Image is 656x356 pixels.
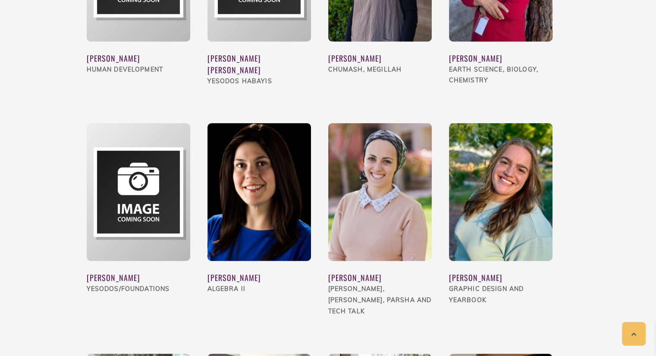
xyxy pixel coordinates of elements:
[87,284,190,295] div: YESODOS/FOUNDATIONS
[328,64,432,75] div: CHUMASH, MEGILLAH
[207,284,311,295] div: Algebra II
[449,64,552,87] div: Earth Science, Biology, Chemistry
[328,53,432,64] div: [PERSON_NAME]
[207,76,311,87] div: Yesodos HaBayis
[449,53,552,64] div: [PERSON_NAME]
[449,272,552,284] div: [PERSON_NAME]
[328,272,432,284] div: [PERSON_NAME]
[87,272,190,284] div: [PERSON_NAME]
[87,53,190,64] div: [PERSON_NAME]
[207,272,311,284] div: [PERSON_NAME]
[87,64,190,75] div: HUMAN DEVELOPMENT
[449,284,552,306] div: Graphic Design and Yearbook
[207,53,311,76] div: [PERSON_NAME] [PERSON_NAME]
[328,284,432,317] div: [PERSON_NAME], [PERSON_NAME], Parsha and Tech Talk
